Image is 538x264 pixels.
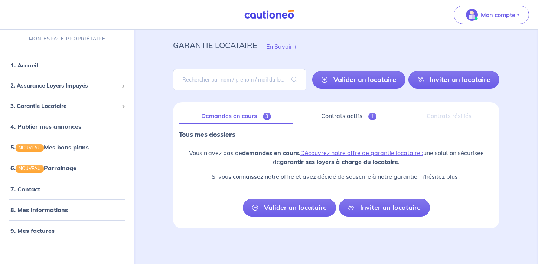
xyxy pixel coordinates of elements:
a: 1. Accueil [10,62,38,69]
div: 2. Assurance Loyers Impayés [3,79,131,93]
button: illu_account_valid_menu.svgMon compte [454,6,529,24]
div: 5.NOUVEAUMes bons plans [3,140,131,155]
div: 4. Publier mes annonces [3,119,131,134]
a: 9. Mes factures [10,227,55,234]
span: 1 [368,113,377,120]
a: 7. Contact [10,185,40,193]
p: garantie locataire [173,39,257,52]
div: 1. Accueil [3,58,131,73]
a: 6.NOUVEAUParrainage [10,165,76,172]
a: 5.NOUVEAUMes bons plans [10,143,89,151]
div: 7. Contact [3,182,131,197]
div: 9. Mes factures [3,223,131,238]
span: 3 [263,113,271,120]
a: Demandes en cours3 [179,108,293,124]
a: Découvrez notre offre de garantie locataire : [300,149,423,156]
input: Rechercher par nom / prénom / mail du locataire [173,69,306,90]
a: Valider un locataire [243,199,336,217]
p: Si vous connaissez notre offre et avez décidé de souscrire à notre garantie, n’hésitez plus : [179,172,493,181]
img: Cautioneo [241,10,297,19]
span: 3. Garantie Locataire [10,102,118,110]
p: Vous n’avez pas de . une solution sécurisée de . [179,148,493,166]
div: 8. Mes informations [3,202,131,217]
p: MON ESPACE PROPRIÉTAIRE [29,35,105,42]
button: En Savoir + [257,36,307,57]
strong: demandes en cours [242,149,299,156]
p: Tous mes dossiers [179,130,493,139]
span: search [283,69,306,90]
img: illu_account_valid_menu.svg [466,9,478,21]
strong: garantir ses loyers à charge du locataire [280,158,398,165]
a: 8. Mes informations [10,206,68,214]
div: 3. Garantie Locataire [3,99,131,113]
span: 2. Assurance Loyers Impayés [10,82,118,90]
a: Inviter un locataire [339,199,430,217]
div: 6.NOUVEAUParrainage [3,161,131,176]
a: Valider un locataire [312,71,405,89]
a: 4. Publier mes annonces [10,123,81,130]
a: Inviter un locataire [408,71,499,89]
a: Contrats actifs1 [299,108,398,124]
p: Mon compte [481,10,515,19]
